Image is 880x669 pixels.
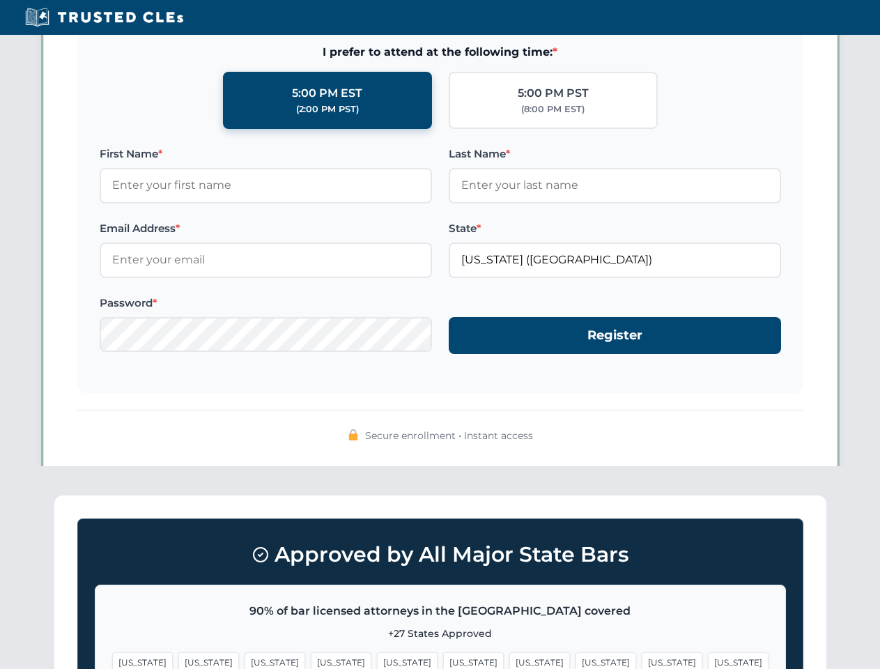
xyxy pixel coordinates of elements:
[449,243,781,277] input: Florida (FL)
[95,536,786,574] h3: Approved by All Major State Bars
[449,317,781,354] button: Register
[112,626,769,641] p: +27 States Approved
[100,243,432,277] input: Enter your email
[100,295,432,312] label: Password
[21,7,187,28] img: Trusted CLEs
[296,102,359,116] div: (2:00 PM PST)
[449,220,781,237] label: State
[365,428,533,443] span: Secure enrollment • Instant access
[521,102,585,116] div: (8:00 PM EST)
[100,146,432,162] label: First Name
[348,429,359,440] img: 🔒
[100,220,432,237] label: Email Address
[449,146,781,162] label: Last Name
[292,84,362,102] div: 5:00 PM EST
[449,168,781,203] input: Enter your last name
[112,602,769,620] p: 90% of bar licensed attorneys in the [GEOGRAPHIC_DATA] covered
[100,43,781,61] span: I prefer to attend at the following time:
[100,168,432,203] input: Enter your first name
[518,84,589,102] div: 5:00 PM PST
